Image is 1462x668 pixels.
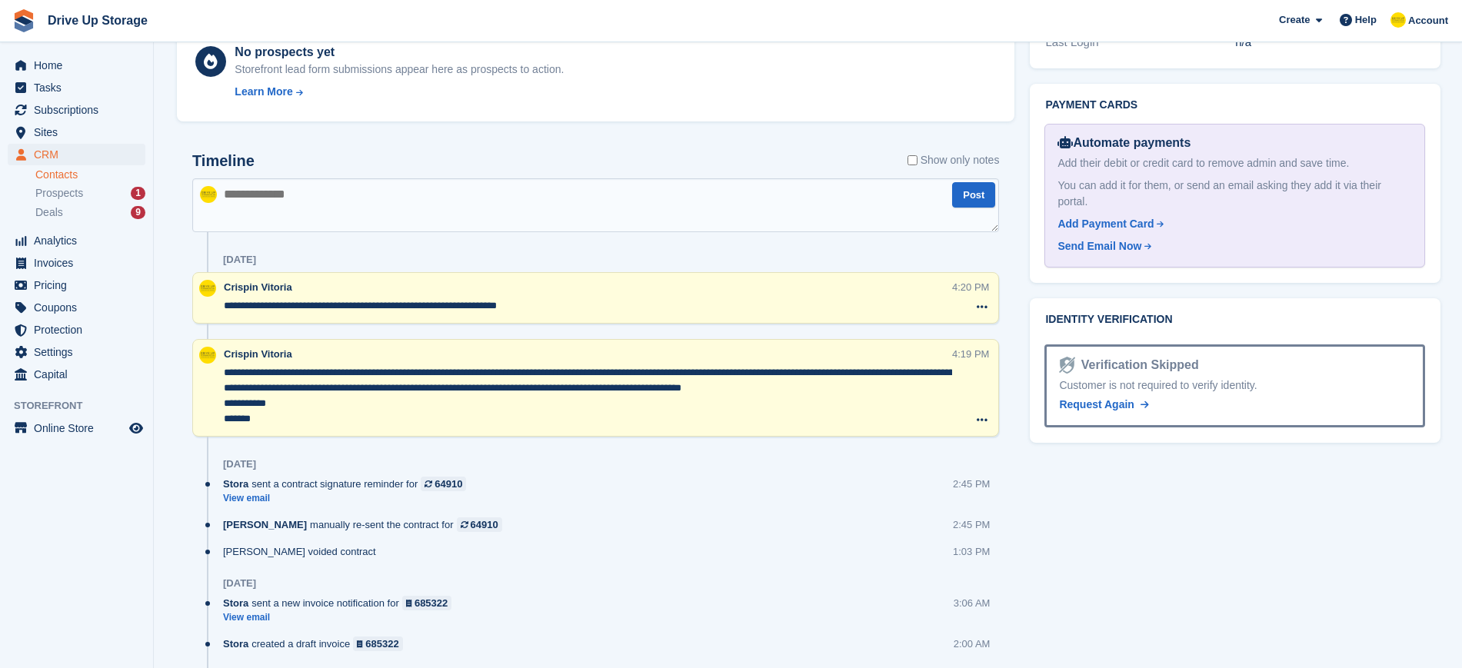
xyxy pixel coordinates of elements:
span: Account [1408,13,1448,28]
a: Learn More [235,84,564,100]
span: Analytics [34,230,126,251]
span: Storefront [14,398,153,414]
div: 3:06 AM [954,596,991,610]
span: Pricing [34,274,126,296]
a: 64910 [457,517,502,532]
span: Stora [223,596,248,610]
span: Create [1279,12,1310,28]
span: [PERSON_NAME] [223,517,307,532]
div: 2:45 PM [953,517,990,532]
label: Show only notes [908,152,1000,168]
input: Show only notes [908,152,917,168]
a: Preview store [127,419,145,437]
h2: Identity verification [1045,314,1425,326]
div: 685322 [415,596,448,610]
a: menu [8,319,145,341]
div: Storefront lead form submissions appear here as prospects to action. [235,61,564,78]
div: 64910 [471,517,498,532]
div: Send Email Now [1057,238,1141,254]
span: Stora [223,477,248,491]
a: Add Payment Card [1057,216,1406,232]
div: 4:19 PM [952,347,989,361]
img: Crispin Vitoria [1390,12,1406,28]
span: Prospects [35,186,83,201]
a: Drive Up Storage [42,8,154,33]
div: 685322 [365,636,398,651]
a: menu [8,417,145,439]
div: 64910 [435,477,462,491]
img: Crispin Vitoria [199,347,216,364]
div: Customer is not required to verify identity. [1059,377,1410,394]
img: Crispin Vitoria [200,186,217,203]
a: menu [8,252,145,274]
a: View email [223,611,459,624]
div: [DATE] [223,254,256,266]
div: 1:03 PM [953,544,990,559]
a: menu [8,341,145,363]
div: created a draft invoice [223,636,411,651]
div: Add their debit or credit card to remove admin and save time. [1057,155,1412,171]
span: Coupons [34,297,126,318]
span: Settings [34,341,126,363]
div: Last Login [1045,34,1235,52]
div: Verification Skipped [1075,356,1199,374]
a: 685322 [353,636,403,651]
div: n/a [1235,34,1425,52]
a: Contacts [35,168,145,182]
a: menu [8,144,145,165]
span: Tasks [34,77,126,98]
img: Crispin Vitoria [199,280,216,297]
span: CRM [34,144,126,165]
img: Identity Verification Ready [1059,357,1074,374]
a: View email [223,492,474,505]
span: Capital [34,364,126,385]
a: 64910 [421,477,466,491]
a: menu [8,99,145,121]
a: menu [8,274,145,296]
span: Stora [223,636,248,651]
div: 4:20 PM [952,280,989,294]
span: Crispin Vitoria [224,348,292,360]
div: [DATE] [223,577,256,590]
a: Deals 9 [35,204,145,221]
span: Deals [35,205,63,220]
button: Post [952,182,995,208]
div: 1 [131,187,145,200]
div: You can add it for them, or send an email asking they add it via their portal. [1057,178,1412,210]
div: Automate payments [1057,134,1412,152]
img: stora-icon-8386f47178a22dfd0bd8f6a31ec36ba5ce8667c1dd55bd0f319d3a0aa187defe.svg [12,9,35,32]
div: Add Payment Card [1057,216,1154,232]
a: 685322 [402,596,452,610]
div: sent a contract signature reminder for [223,477,474,491]
span: Invoices [34,252,126,274]
a: menu [8,121,145,143]
div: No prospects yet [235,43,564,61]
span: Request Again [1059,398,1134,410]
span: Home [34,55,126,76]
span: Help [1355,12,1377,28]
div: 2:00 AM [954,636,991,651]
span: Subscriptions [34,99,126,121]
div: 2:45 PM [953,477,990,491]
div: [DATE] [223,458,256,470]
div: [PERSON_NAME] voided contract [223,544,384,559]
div: Learn More [235,84,292,100]
a: menu [8,230,145,251]
span: Protection [34,319,126,341]
span: Sites [34,121,126,143]
div: 9 [131,206,145,219]
a: Request Again [1059,397,1148,413]
h2: Timeline [192,152,255,170]
div: sent a new invoice notification for [223,596,459,610]
a: menu [8,364,145,385]
a: menu [8,77,145,98]
span: Online Store [34,417,126,439]
a: menu [8,55,145,76]
span: Crispin Vitoria [224,281,292,293]
a: Prospects 1 [35,185,145,201]
h2: Payment cards [1045,99,1425,111]
div: manually re-sent the contract for [223,517,510,532]
a: menu [8,297,145,318]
